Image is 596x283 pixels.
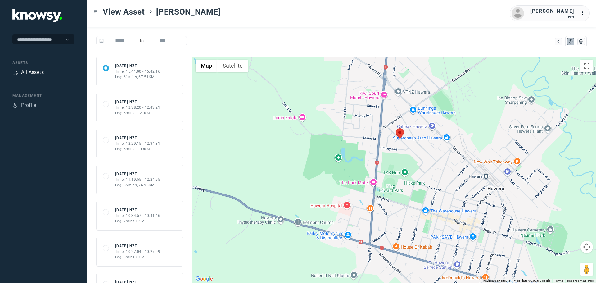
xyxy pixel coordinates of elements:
[115,69,160,74] div: Time: 15:41:00 - 16:42:16
[115,105,160,110] div: Time: 12:38:20 - 12:43:21
[12,9,62,22] img: Application Logo
[115,182,160,188] div: Log: 65mins, 76.98KM
[567,279,594,282] a: Report a map error
[194,275,214,283] a: Open this area in Google Maps (opens a new window)
[12,60,74,66] div: Assets
[578,39,584,44] div: List
[93,10,98,14] div: Toggle Menu
[115,74,160,80] div: Log: 61mins, 67.51KM
[115,110,160,116] div: Log: 5mins, 3.21KM
[115,135,160,141] div: [DATE] NZT
[530,15,574,19] div: User
[580,241,593,253] button: Map camera controls
[581,11,587,15] tspan: ...
[115,254,160,260] div: Log: 0mins, 0KM
[21,102,36,109] div: Profile
[115,146,160,152] div: Log: 5mins, 3.09KM
[512,7,524,20] img: avatar.png
[21,69,44,76] div: All Assets
[556,39,561,44] div: Map
[194,275,214,283] img: Google
[103,6,145,17] span: View Asset
[530,7,574,15] div: [PERSON_NAME]
[115,177,160,182] div: Time: 11:19:55 - 12:24:55
[115,99,160,105] div: [DATE] NZT
[115,141,160,146] div: Time: 12:29:15 - 12:34:31
[568,39,574,44] div: Map
[156,6,221,17] span: [PERSON_NAME]
[115,243,160,249] div: [DATE] NZT
[137,36,147,45] span: To
[580,263,593,276] button: Drag Pegman onto the map to open Street View
[12,70,18,75] div: Assets
[580,60,593,72] button: Toggle fullscreen view
[115,249,160,254] div: Time: 10:27:04 - 10:27:09
[148,9,153,14] div: >
[115,171,160,177] div: [DATE] NZT
[115,218,160,224] div: Log: 7mins, 0KM
[554,279,563,282] a: Terms (opens in new tab)
[196,60,217,72] button: Show street map
[580,9,588,18] div: :
[115,63,160,69] div: [DATE] NZT
[12,102,36,109] a: ProfileProfile
[217,60,248,72] button: Show satellite imagery
[115,207,160,213] div: [DATE] NZT
[580,9,588,17] div: :
[483,279,510,283] button: Keyboard shortcuts
[12,103,18,108] div: Profile
[12,93,74,98] div: Management
[514,279,550,282] span: Map data ©2025 Google
[12,69,44,76] a: AssetsAll Assets
[115,213,160,218] div: Time: 10:34:57 - 10:41:46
